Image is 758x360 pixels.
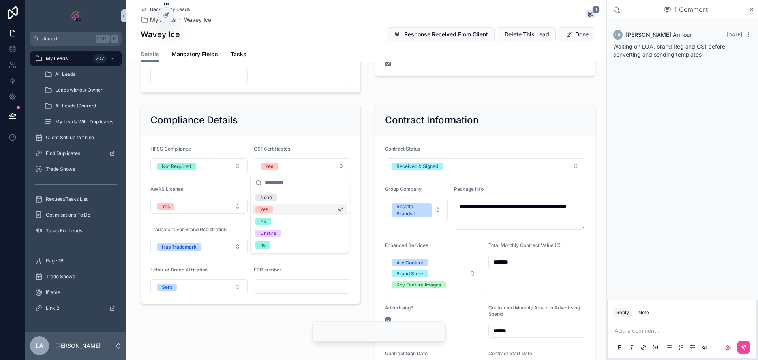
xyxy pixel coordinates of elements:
[30,146,122,160] a: Find Duplicates
[46,305,59,311] span: Link 2
[162,243,197,251] div: Has Trademark
[385,146,420,152] span: Contract Status
[55,87,103,93] span: Leads without Owner
[592,6,600,13] span: 1
[150,6,190,13] span: Back to My Leads
[141,29,180,40] h1: Wavey Ice
[30,224,122,238] a: Tasks For Leads
[392,281,446,288] button: Unselect KEY_FEATURE_IMAGES
[141,50,159,58] span: Details
[39,115,122,129] a: My Leads With Duplicates
[505,30,549,38] span: Delete This Lead
[46,150,80,156] span: Find Duplicates
[254,158,351,173] button: Select Button
[55,103,96,109] span: All Leads (Source)
[265,163,273,170] div: Yes
[260,230,276,237] div: Unsure
[615,32,621,38] span: LA
[150,186,183,192] span: AWRS License
[385,114,478,126] h2: Contract Information
[150,16,176,24] span: My Leads
[254,267,281,273] span: EPR number
[727,32,742,38] span: [DATE]
[150,226,227,232] span: Trademark For Brand Registration
[30,270,122,284] a: Trade Shows
[260,241,266,249] div: no
[385,255,482,292] button: Select Button
[46,134,94,141] span: Client Set-up to finish
[396,259,423,266] div: A + Content
[46,228,82,234] span: Tasks For Leads
[39,67,122,81] a: All Leads
[638,309,649,316] div: Note
[36,341,43,351] span: LA
[162,203,170,210] div: Yes
[150,199,248,214] button: Select Button
[96,35,110,43] span: Ctrl
[613,308,632,317] button: Reply
[626,31,692,39] span: [PERSON_NAME] Armour
[46,166,75,172] span: Trade Shows
[162,163,191,170] div: Not Required
[30,254,122,268] a: Page 16
[46,212,90,218] span: Optimisations To Do
[150,146,191,152] span: HFSS Compliance
[488,242,561,248] span: Total Monthly Contract Value (£)
[141,47,159,62] a: Details
[30,208,122,222] a: Optimisations To Do
[498,27,556,41] button: Delete This Lead
[30,162,122,176] a: Trade Shows
[385,186,422,192] span: Group Company
[69,9,82,22] img: App logo
[46,55,68,62] span: My Leads
[150,158,248,173] button: Select Button
[184,16,211,24] a: Wavey Ice
[25,46,126,326] div: scrollable content
[150,267,208,273] span: Letter of Brand Affiliation
[111,36,118,42] span: K
[172,47,218,63] a: Mandatory Fields
[396,281,441,288] div: Key Feature Images
[254,146,290,152] span: GS1 Certificates
[46,273,75,280] span: Trade Shows
[150,239,248,254] button: Select Button
[55,71,75,77] span: All Leads
[392,258,428,266] button: Unselect A_CONTENT
[162,284,172,291] div: Sent
[385,199,448,221] button: Select Button
[613,43,725,58] span: Waiting on LOA, brand Reg and GS1 before converting and sending templates
[141,6,190,13] a: Back to My Leads
[385,305,413,311] span: Advertising?
[396,270,423,277] div: Brand Store
[404,30,488,38] span: Response Received From Client
[30,32,122,46] button: Jump to...CtrlK
[39,99,122,113] a: All Leads (Source)
[55,119,113,125] span: My Leads With Duplicates
[231,47,246,63] a: Tasks
[635,308,652,317] button: Note
[385,242,428,248] span: Enhanced Services
[231,50,246,58] span: Tasks
[39,83,122,97] a: Leads without Owner
[488,305,580,317] span: Contracted Monthly Amazon Advertising Spend
[30,130,122,145] a: Client Set-up to finish
[260,206,268,213] div: Yes
[251,190,349,253] div: Suggestions
[150,114,238,126] h2: Compliance Details
[488,351,532,356] span: Contract Start Date
[42,36,92,42] span: Jump to...
[55,342,101,350] p: [PERSON_NAME]
[150,279,248,294] button: Select Button
[559,27,595,41] button: Done
[30,192,122,206] a: Request/Tasks List
[392,270,428,277] button: Unselect BRAND_STORE
[30,51,122,66] a: My Leads207
[260,194,272,201] div: None
[586,10,595,20] button: 1
[396,203,427,217] div: Rosetta Brands Ltd
[46,289,60,296] span: Iframe
[46,196,88,202] span: Request/Tasks List
[385,158,585,173] button: Select Button
[93,54,107,63] div: 207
